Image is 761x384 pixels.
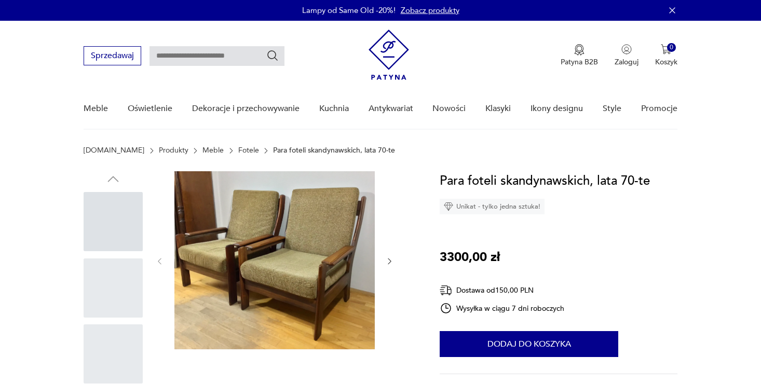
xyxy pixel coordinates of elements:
[84,53,141,60] a: Sprzedawaj
[641,89,677,129] a: Promocje
[238,146,259,155] a: Fotele
[440,171,650,191] h1: Para foteli skandynawskich, lata 70-te
[319,89,349,129] a: Kuchnia
[84,89,108,129] a: Meble
[655,57,677,67] p: Koszyk
[432,89,466,129] a: Nowości
[444,202,453,211] img: Ikona diamentu
[615,57,638,67] p: Zaloguj
[440,284,564,297] div: Dostawa od 150,00 PLN
[440,284,452,297] img: Ikona dostawy
[266,49,279,62] button: Szukaj
[192,89,300,129] a: Dekoracje i przechowywanie
[128,89,172,129] a: Oświetlenie
[159,146,188,155] a: Produkty
[667,43,676,52] div: 0
[202,146,224,155] a: Meble
[661,44,671,54] img: Ikona koszyka
[440,199,545,214] div: Unikat - tylko jedna sztuka!
[561,44,598,67] button: Patyna B2B
[401,5,459,16] a: Zobacz produkty
[603,89,621,129] a: Style
[561,57,598,67] p: Patyna B2B
[174,171,375,349] img: Zdjęcie produktu Para foteli skandynawskich, lata 70-te
[440,302,564,314] div: Wysyłka w ciągu 7 dni roboczych
[485,89,511,129] a: Klasyki
[621,44,632,54] img: Ikonka użytkownika
[574,44,585,56] img: Ikona medalu
[369,89,413,129] a: Antykwariat
[369,30,409,80] img: Patyna - sklep z meblami i dekoracjami vintage
[615,44,638,67] button: Zaloguj
[84,46,141,65] button: Sprzedawaj
[561,44,598,67] a: Ikona medaluPatyna B2B
[302,5,396,16] p: Lampy od Same Old -20%!
[440,248,500,267] p: 3300,00 zł
[84,146,144,155] a: [DOMAIN_NAME]
[440,331,618,357] button: Dodaj do koszyka
[531,89,583,129] a: Ikony designu
[273,146,395,155] p: Para foteli skandynawskich, lata 70-te
[655,44,677,67] button: 0Koszyk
